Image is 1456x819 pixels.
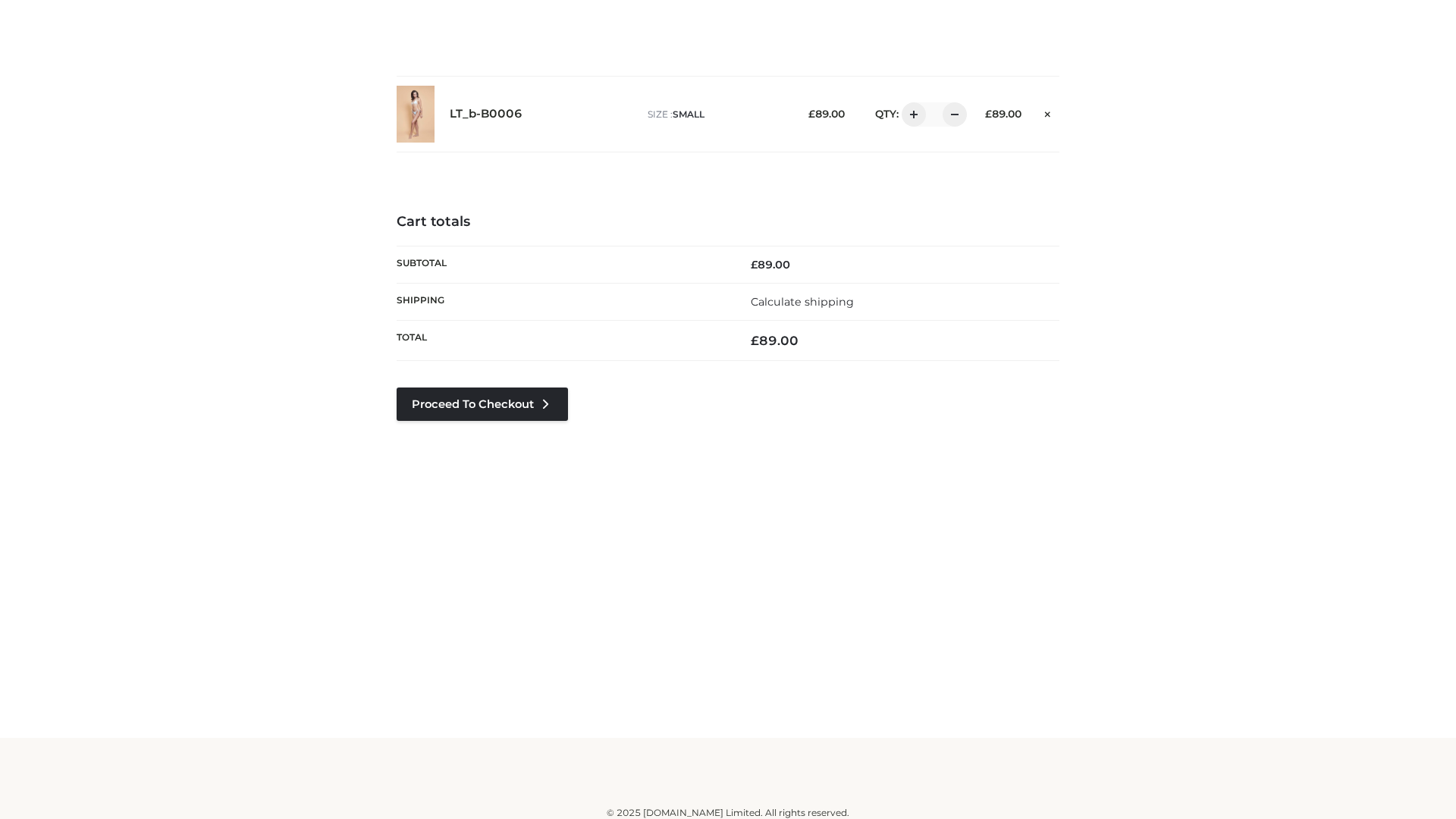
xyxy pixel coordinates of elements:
a: Remove this item [1037,102,1059,122]
span: £ [751,258,758,271]
a: Proceed to Checkout [397,388,568,421]
th: Shipping [397,283,728,320]
bdi: 89.00 [985,108,1021,120]
span: £ [985,108,992,120]
th: Total [397,321,728,361]
span: £ [751,333,759,348]
bdi: 89.00 [808,108,845,120]
span: SMALL [673,108,704,120]
a: Calculate shipping [751,295,854,309]
div: QTY: [860,102,962,127]
p: size : [648,108,785,121]
th: Subtotal [397,246,728,283]
a: LT_b-B0006 [450,107,522,121]
bdi: 89.00 [751,258,790,271]
h4: Cart totals [397,214,1059,231]
bdi: 89.00 [751,333,799,348]
span: £ [808,108,815,120]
